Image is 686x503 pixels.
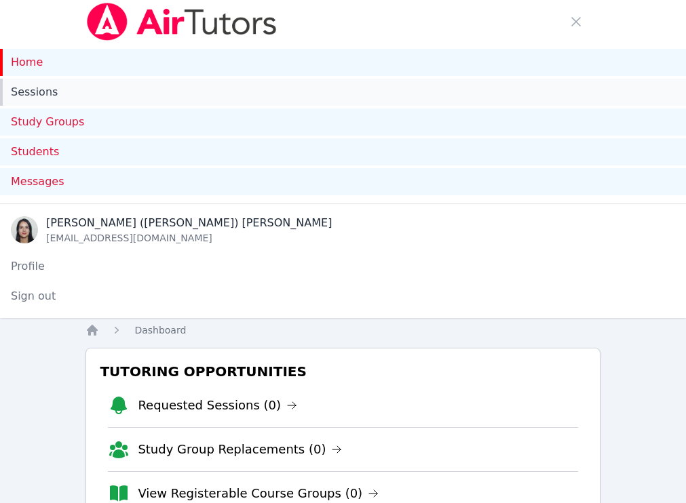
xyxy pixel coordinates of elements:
nav: Breadcrumb [85,323,600,337]
img: Air Tutors [85,3,278,41]
h3: Tutoring Opportunities [97,359,588,384]
a: Requested Sessions (0) [138,396,297,415]
a: View Registerable Course Groups (0) [138,484,379,503]
div: [PERSON_NAME] ([PERSON_NAME]) [PERSON_NAME] [46,215,332,231]
span: Messages [11,174,64,190]
div: [EMAIL_ADDRESS][DOMAIN_NAME] [46,231,332,245]
a: Dashboard [134,323,186,337]
span: Dashboard [134,325,186,336]
a: Study Group Replacements (0) [138,440,342,459]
